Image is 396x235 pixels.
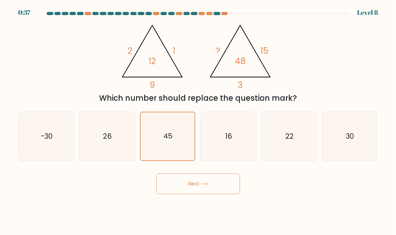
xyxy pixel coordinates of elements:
tspan: 9 [150,79,155,91]
div: Which number should replace the question mark? [23,92,374,104]
text: 30 [346,131,355,141]
button: Next [156,174,240,194]
tspan: 15 [261,45,268,57]
text: 26 [103,131,112,141]
div: Level 8 [357,8,378,17]
tspan: 1 [173,45,175,57]
tspan: ? [216,45,221,57]
text: 45 [164,131,173,141]
tspan: 48 [235,55,246,67]
tspan: 3 [238,79,243,91]
text: 22 [285,131,294,141]
tspan: 12 [149,55,156,67]
tspan: 2 [128,45,133,57]
text: 16 [226,131,232,141]
div: 0:37 [18,8,30,17]
text: -30 [41,131,53,141]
